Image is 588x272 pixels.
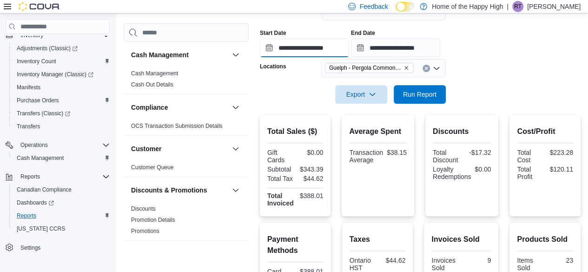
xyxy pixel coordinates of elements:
a: Transfers (Classic) [9,107,113,120]
a: Inventory Count [13,56,60,67]
p: | [507,1,509,12]
button: Manifests [9,81,113,94]
button: Compliance [131,103,228,112]
div: Total Discount [433,149,460,164]
a: Adjustments (Classic) [9,42,113,55]
div: $343.39 [297,166,323,173]
a: Purchase Orders [13,95,63,106]
div: $120.11 [547,166,573,173]
input: Press the down key to open a popover containing a calendar. [260,39,349,57]
a: Customer Queue [131,164,173,171]
span: Transfers [13,121,110,132]
button: Reports [17,171,44,182]
div: $44.62 [379,257,405,264]
button: Compliance [230,102,241,113]
div: Loyalty Redemptions [433,166,471,180]
h3: Discounts & Promotions [131,186,207,195]
span: Promotion Details [131,216,175,224]
span: Inventory Count [17,58,56,65]
button: Run Report [394,85,446,104]
p: [PERSON_NAME] [527,1,581,12]
a: Cash Out Details [131,81,173,88]
button: Purchase Orders [9,94,113,107]
span: Reports [20,173,40,180]
span: Dashboards [13,197,110,208]
div: Transaction Average [349,149,383,164]
button: Operations [2,139,113,152]
h3: Customer [131,144,161,153]
span: Reports [13,210,110,221]
button: Canadian Compliance [9,183,113,196]
span: Reports [17,171,110,182]
span: Operations [17,139,110,151]
a: Discounts [131,206,156,212]
button: Cash Management [9,152,113,165]
a: Promotions [131,228,159,234]
span: Inventory Manager (Classic) [13,69,110,80]
button: Operations [17,139,52,151]
a: Cash Management [131,70,178,77]
a: Manifests [13,82,44,93]
a: Inventory Manager (Classic) [13,69,97,80]
div: -$17.32 [464,149,491,156]
button: Discounts & Promotions [131,186,228,195]
a: Settings [17,242,44,253]
span: Promotions [131,227,159,235]
button: Reports [2,170,113,183]
div: Items Sold [517,257,543,272]
h2: Discounts [433,126,491,137]
a: [US_STATE] CCRS [13,223,69,234]
span: Manifests [13,82,110,93]
a: Dashboards [13,197,58,208]
a: Dashboards [9,196,113,209]
button: Reports [9,209,113,222]
div: $0.00 [475,166,491,173]
h2: Cost/Profit [517,126,573,137]
span: Run Report [403,90,436,99]
span: Guelph - Pergola Commons - Fire & Flower [325,63,413,73]
span: Dashboards [17,199,54,206]
span: [US_STATE] CCRS [17,225,65,232]
span: Settings [17,242,110,253]
div: 23 [547,257,573,264]
span: Settings [20,244,40,252]
span: Inventory Count [13,56,110,67]
button: [US_STATE] CCRS [9,222,113,235]
span: Cash Management [13,153,110,164]
div: Gift Cards [267,149,293,164]
h3: Compliance [131,103,168,112]
h3: Cash Management [131,50,189,60]
span: Cash Management [17,154,64,162]
a: Inventory Manager (Classic) [9,68,113,81]
a: Canadian Compliance [13,184,75,195]
input: Press the down key to open a popover containing a calendar. [351,39,440,57]
a: Transfers [13,121,44,132]
button: Inventory Count [9,55,113,68]
strong: Total Invoiced [267,192,294,207]
div: $38.15 [387,149,407,156]
button: Cash Management [230,49,241,60]
span: Reports [17,212,36,219]
span: Canadian Compliance [17,186,72,193]
span: RT [514,1,522,12]
h2: Products Sold [517,234,573,245]
p: Home of the Happy High [432,1,503,12]
span: Adjustments (Classic) [13,43,110,54]
label: Start Date [260,29,286,37]
button: Customer [131,144,228,153]
div: 9 [463,257,491,264]
span: Inventory Manager (Classic) [17,71,93,78]
button: Transfers [9,120,113,133]
div: Invoices Sold [431,257,459,272]
button: Cash Management [131,50,228,60]
button: Open list of options [433,65,440,72]
a: Transfers (Classic) [13,108,74,119]
button: Remove Guelph - Pergola Commons - Fire & Flower from selection in this group [403,65,409,71]
span: Manifests [17,84,40,91]
label: End Date [351,29,375,37]
span: Guelph - Pergola Commons - Fire & Flower [329,63,402,73]
button: Customer [230,143,241,154]
span: Feedback [359,2,388,11]
div: Total Profit [517,166,543,180]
